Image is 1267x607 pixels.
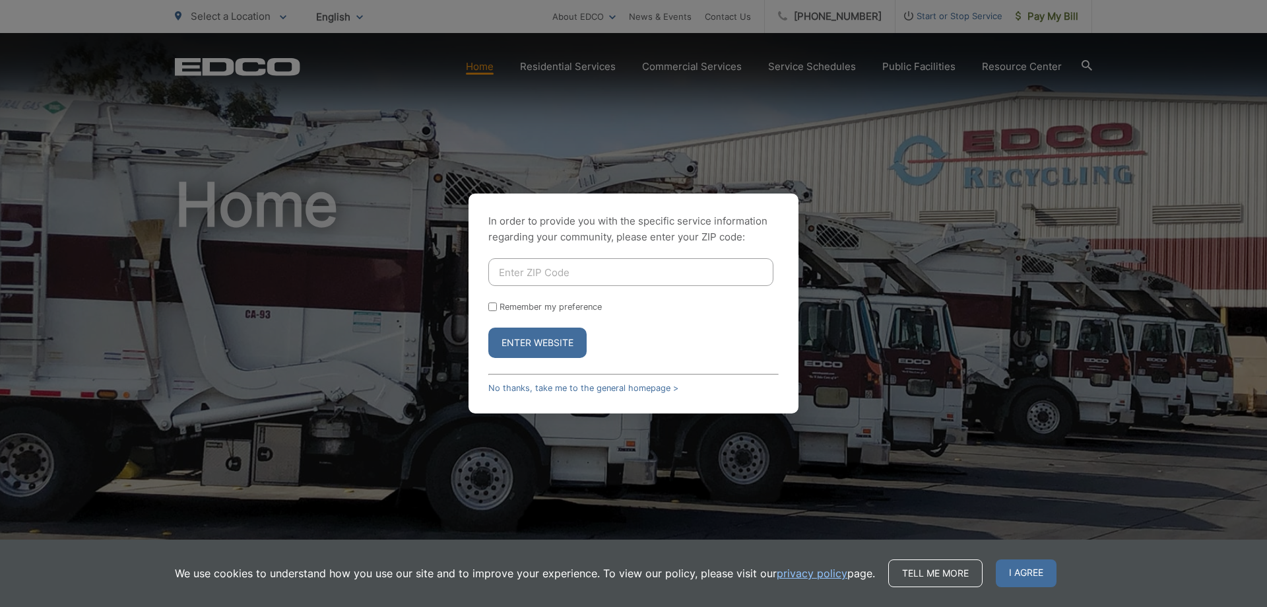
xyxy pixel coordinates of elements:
[488,258,773,286] input: Enter ZIP Code
[500,302,602,312] label: Remember my preference
[488,383,678,393] a: No thanks, take me to the general homepage >
[488,213,779,245] p: In order to provide you with the specific service information regarding your community, please en...
[777,565,847,581] a: privacy policy
[888,559,983,587] a: Tell me more
[175,565,875,581] p: We use cookies to understand how you use our site and to improve your experience. To view our pol...
[488,328,587,358] button: Enter Website
[996,559,1056,587] span: I agree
